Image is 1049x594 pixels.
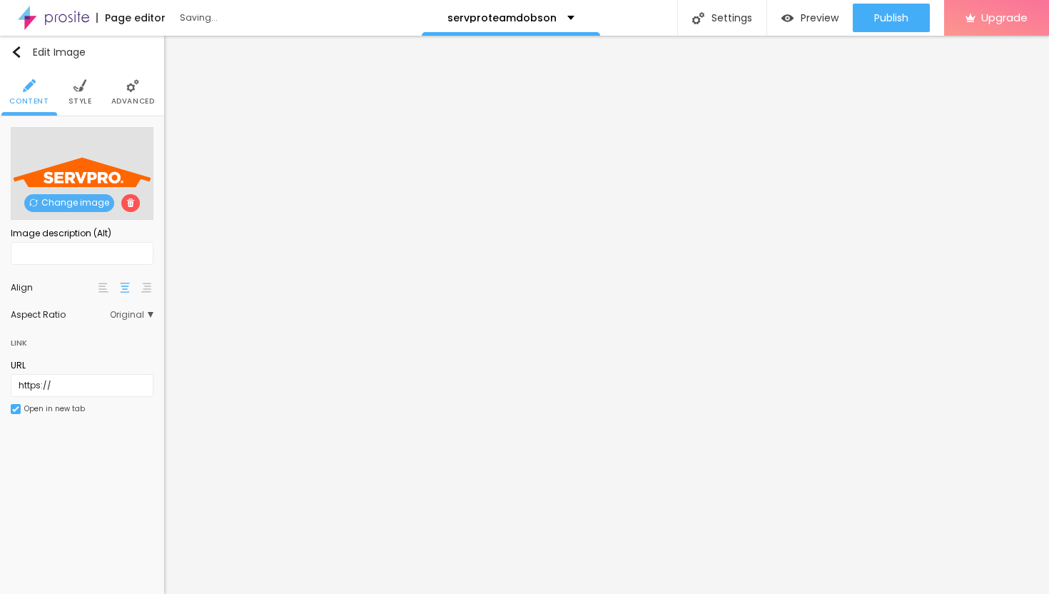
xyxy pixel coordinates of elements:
[447,13,557,23] p: servproteamdobson
[69,98,92,105] span: Style
[74,79,86,92] img: Icone
[164,36,1049,594] iframe: Editor
[141,283,151,293] img: paragraph-right-align.svg
[874,12,908,24] span: Publish
[11,283,96,292] div: Align
[981,11,1028,24] span: Upgrade
[180,14,344,22] div: Saving...
[781,12,794,24] img: view-1.svg
[11,335,27,351] div: Link
[120,283,130,293] img: paragraph-center-align.svg
[11,46,22,58] img: Icone
[24,406,85,413] div: Open in new tab
[801,12,838,24] span: Preview
[692,12,704,24] img: Icone
[11,359,153,372] div: URL
[98,283,108,293] img: paragraph-left-align.svg
[11,227,153,240] div: Image description (Alt)
[29,198,38,207] img: Icone
[24,194,114,212] span: Change image
[11,326,153,352] div: Link
[11,46,86,58] div: Edit Image
[110,311,153,319] span: Original
[9,98,49,105] span: Content
[111,98,155,105] span: Advanced
[12,406,19,413] img: Icone
[126,79,139,92] img: Icone
[853,4,930,32] button: Publish
[11,311,110,319] div: Aspect Ratio
[767,4,853,32] button: Preview
[96,13,166,23] div: Page editor
[126,198,135,207] img: Icone
[23,79,36,92] img: Icone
